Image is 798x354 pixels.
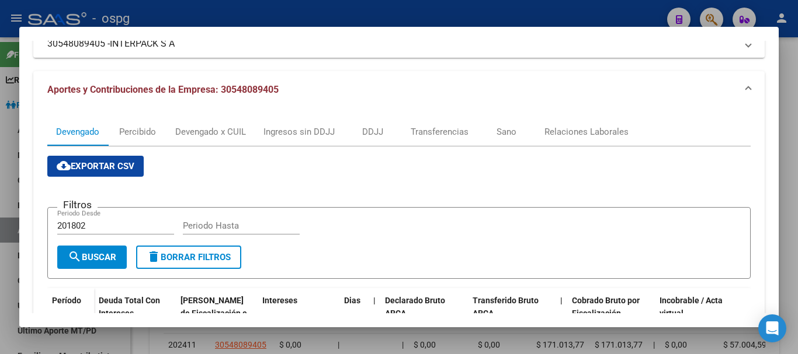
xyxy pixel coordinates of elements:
span: Exportar CSV [57,161,134,171]
datatable-header-cell: Deuda Total Con Intereses [94,288,176,339]
datatable-header-cell: Declarado Bruto ARCA [380,288,468,339]
mat-panel-title: 30548089405 - [47,37,737,51]
button: Borrar Filtros [136,246,241,269]
mat-icon: delete [147,250,161,264]
datatable-header-cell: Intereses [258,288,339,339]
datatable-header-cell: Transferido Bruto ARCA [468,288,556,339]
div: Devengado x CUIL [175,125,246,138]
span: Declarado Bruto ARCA [385,296,445,318]
div: DDJJ [362,125,383,138]
h3: Filtros [57,198,98,211]
div: Relaciones Laborales [544,125,629,138]
span: | [560,296,563,305]
mat-icon: search [68,250,82,264]
mat-icon: cloud_download [57,159,71,173]
mat-expansion-panel-header: Aportes y Contribuciones de la Empresa: 30548089405 [33,71,765,108]
span: | [373,296,376,305]
span: INTERPACK S A [110,37,175,51]
span: Intereses [262,296,297,305]
span: [PERSON_NAME] de Fiscalización e Incobrable [181,296,247,332]
span: Dias [344,296,360,305]
datatable-header-cell: Incobrable / Acta virtual [655,288,743,339]
span: Buscar [68,252,116,262]
span: Período [52,296,81,305]
datatable-header-cell: | [556,288,567,339]
span: Deuda Total Con Intereses [99,296,160,318]
span: Borrar Filtros [147,252,231,262]
mat-expansion-panel-header: 30548089405 -INTERPACK S A [33,30,765,58]
div: Sano [497,125,516,138]
div: Devengado [56,125,99,138]
div: Ingresos sin DDJJ [263,125,335,138]
datatable-header-cell: Período [47,288,94,337]
button: Buscar [57,246,127,269]
datatable-header-cell: Dias [339,288,369,339]
datatable-header-cell: | [369,288,380,339]
button: Exportar CSV [47,156,144,177]
datatable-header-cell: Cobrado Bruto por Fiscalización [567,288,655,339]
span: Aportes y Contribuciones de la Empresa: 30548089405 [47,84,279,95]
span: Transferido Bruto ARCA [473,296,539,318]
div: Percibido [119,125,156,138]
span: Cobrado Bruto por Fiscalización [572,296,640,318]
div: Transferencias [411,125,469,138]
div: Open Intercom Messenger [758,314,786,342]
datatable-header-cell: Deuda Bruta Neto de Fiscalización e Incobrable [176,288,258,339]
span: Incobrable / Acta virtual [660,296,723,318]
